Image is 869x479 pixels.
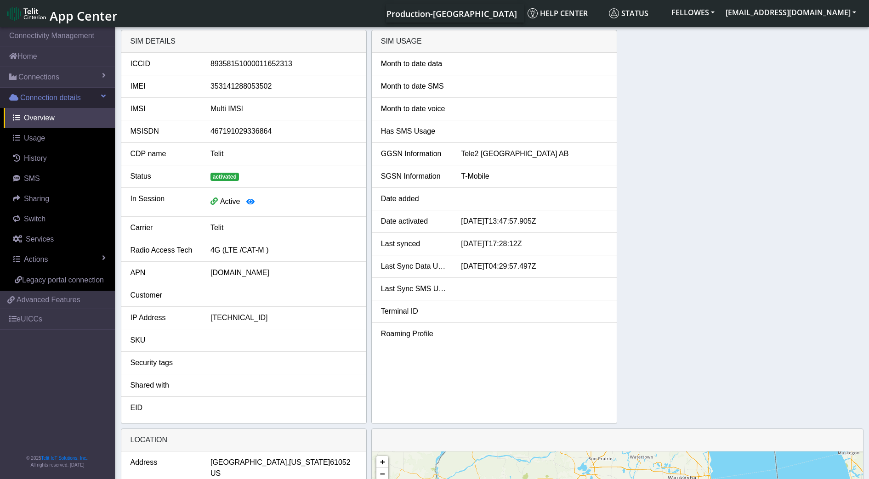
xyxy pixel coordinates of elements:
a: Overview [4,108,115,128]
span: US [210,468,221,479]
span: Overview [24,114,55,122]
div: MSISDN [124,126,204,137]
div: Date activated [374,216,454,227]
button: FELLOWES [666,4,720,21]
a: Usage [4,128,115,148]
div: CDP name [124,148,204,159]
div: [DATE]T17:28:12Z [454,238,614,249]
a: Services [4,229,115,249]
span: Services [26,235,54,243]
div: Date added [374,193,454,204]
div: Multi IMSI [204,103,364,114]
div: ICCID [124,58,204,69]
div: Month to date voice [374,103,454,114]
a: Help center [524,4,605,23]
span: SMS [24,175,40,182]
span: Legacy portal connection [22,276,104,284]
div: GGSN Information [374,148,454,159]
div: [DOMAIN_NAME] [204,267,364,278]
div: SKU [124,335,204,346]
div: 467191029336864 [204,126,364,137]
div: IP Address [124,312,204,323]
div: Roaming Profile [374,328,454,339]
div: EID [124,402,204,413]
div: Address [124,457,204,479]
div: Shared with [124,380,204,391]
span: Status [609,8,648,18]
img: knowledge.svg [528,8,538,18]
img: status.svg [609,8,619,18]
span: Production-[GEOGRAPHIC_DATA] [386,8,517,19]
span: Switch [24,215,45,223]
div: Telit [204,222,364,233]
div: [DATE]T13:47:57.905Z [454,216,614,227]
span: Help center [528,8,588,18]
button: [EMAIL_ADDRESS][DOMAIN_NAME] [720,4,862,21]
div: Last synced [374,238,454,249]
div: Terminal ID [374,306,454,317]
span: Active [220,197,240,205]
span: 61052 [330,457,351,468]
div: Customer [124,290,204,301]
span: [GEOGRAPHIC_DATA], [210,457,289,468]
span: Connection details [20,92,81,103]
a: Sharing [4,189,115,209]
div: Status [124,171,204,182]
span: Connections [18,72,59,83]
div: SIM details [121,30,366,53]
div: Carrier [124,222,204,233]
div: APN [124,267,204,278]
a: SMS [4,169,115,189]
a: App Center [7,4,116,23]
span: Actions [24,255,48,263]
div: Telit [204,148,364,159]
span: Advanced Features [17,294,80,305]
div: SGSN Information [374,171,454,182]
button: View session details [240,193,261,211]
div: Month to date SMS [374,81,454,92]
span: [US_STATE] [289,457,330,468]
div: 4G (LTE /CAT-M ) [204,245,364,256]
div: [TECHNICAL_ID] [204,312,364,323]
div: In Session [124,193,204,211]
img: logo-telit-cinterion-gw-new.png [7,6,46,21]
span: History [24,154,47,162]
a: History [4,148,115,169]
div: T-Mobile [454,171,614,182]
span: Sharing [24,195,49,203]
a: Switch [4,209,115,229]
div: SIM Usage [372,30,617,53]
div: IMSI [124,103,204,114]
div: LOCATION [121,429,366,451]
div: Last Sync Data Usage [374,261,454,272]
div: 89358151000011652313 [204,58,364,69]
a: Your current platform instance [386,4,517,23]
div: 353141288053502 [204,81,364,92]
span: Usage [24,134,45,142]
div: Last Sync SMS Usage [374,283,454,294]
div: Security tags [124,357,204,368]
span: activated [210,173,239,181]
a: Actions [4,249,115,270]
span: App Center [50,7,118,24]
div: [DATE]T04:29:57.497Z [454,261,614,272]
div: IMEI [124,81,204,92]
div: Radio Access Tech [124,245,204,256]
a: Telit IoT Solutions, Inc. [41,456,87,461]
a: Zoom in [376,456,388,468]
div: Has SMS Usage [374,126,454,137]
div: Tele2 [GEOGRAPHIC_DATA] AB [454,148,614,159]
div: Month to date data [374,58,454,69]
a: Status [605,4,666,23]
